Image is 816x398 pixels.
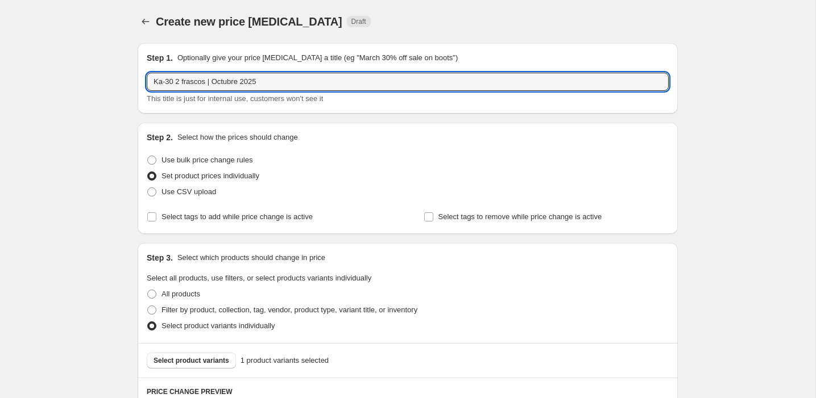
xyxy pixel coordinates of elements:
span: Create new price [MEDICAL_DATA] [156,15,342,28]
p: Select which products should change in price [177,252,325,263]
span: Select product variants [154,356,229,365]
span: This title is just for internal use, customers won't see it [147,94,323,103]
button: Select product variants [147,353,236,368]
span: Select tags to add while price change is active [161,212,313,221]
h6: PRICE CHANGE PREVIEW [147,387,669,396]
h2: Step 3. [147,252,173,263]
h2: Step 1. [147,52,173,64]
span: Use CSV upload [161,187,216,196]
button: Price change jobs [138,14,154,30]
h2: Step 2. [147,132,173,143]
span: Use bulk price change rules [161,156,252,164]
span: Set product prices individually [161,171,259,180]
p: Optionally give your price [MEDICAL_DATA] a title (eg "March 30% off sale on boots") [177,52,458,64]
span: 1 product variants selected [241,355,329,366]
span: Select all products, use filters, or select products variants individually [147,274,371,282]
input: 30% off holiday sale [147,73,669,91]
p: Select how the prices should change [177,132,298,143]
span: Select tags to remove while price change is active [438,212,602,221]
span: Select product variants individually [161,321,275,330]
span: Filter by product, collection, tag, vendor, product type, variant title, or inventory [161,305,417,314]
span: Draft [351,17,366,26]
span: All products [161,290,200,298]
